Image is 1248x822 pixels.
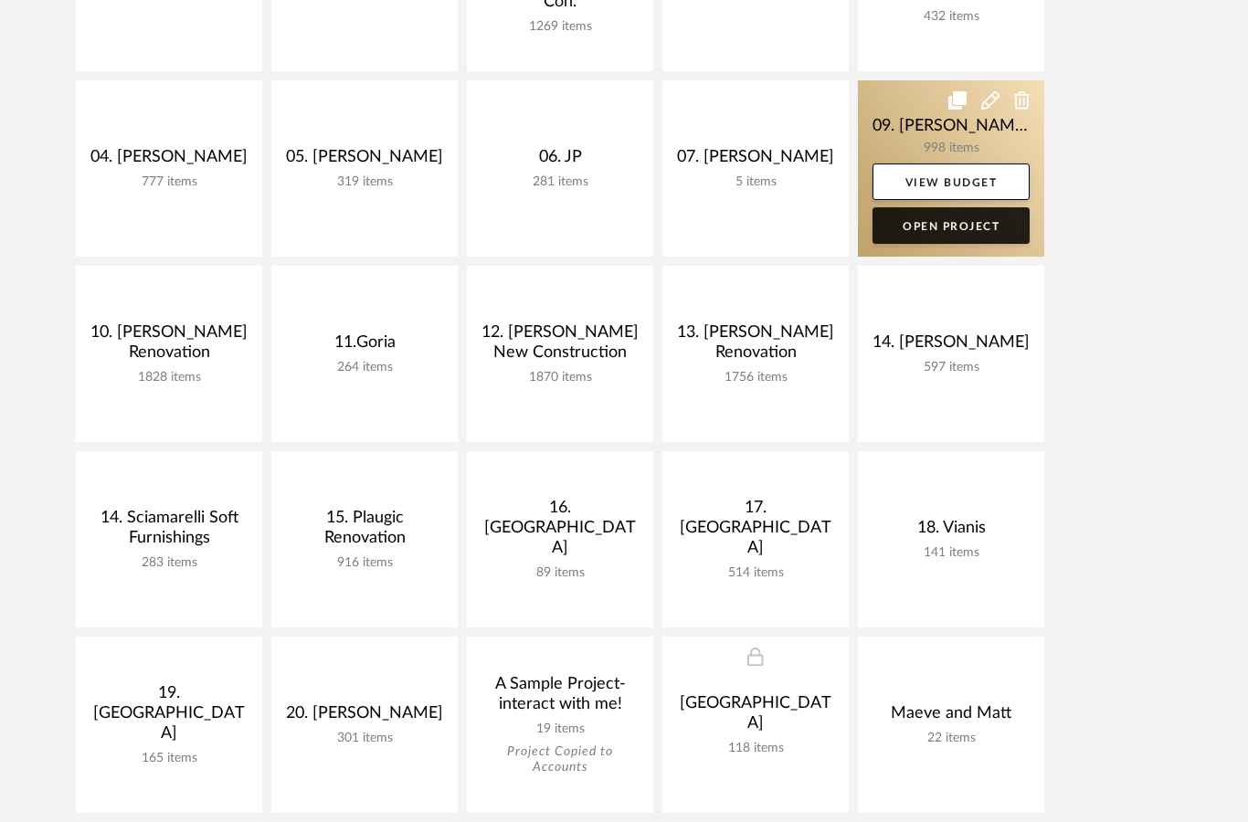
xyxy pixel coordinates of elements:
[873,9,1030,25] div: 432 items
[677,741,834,756] div: 118 items
[677,174,834,190] div: 5 items
[286,332,443,360] div: 11.Goria
[286,508,443,555] div: 15. Plaugic Renovation
[677,693,834,741] div: [GEOGRAPHIC_DATA]
[481,744,639,775] div: Project Copied to Accounts
[481,174,639,190] div: 281 items
[873,207,1030,244] a: Open Project
[481,370,639,385] div: 1870 items
[286,174,443,190] div: 319 items
[677,322,834,370] div: 13. [PERSON_NAME] Renovation
[873,518,1030,545] div: 18. Vianis
[90,683,248,751] div: 19. [GEOGRAPHIC_DATA]
[873,703,1030,731] div: Maeve and Matt
[481,322,639,370] div: 12. [PERSON_NAME] New Construction
[873,360,1030,375] div: 597 items
[286,147,443,174] div: 05. [PERSON_NAME]
[481,147,639,174] div: 06. JP
[90,508,248,555] div: 14. Sciamarelli Soft Furnishings
[873,332,1030,360] div: 14. [PERSON_NAME]
[481,722,639,737] div: 19 items
[90,147,248,174] div: 04. [PERSON_NAME]
[90,555,248,571] div: 283 items
[90,174,248,190] div: 777 items
[873,163,1030,200] a: View Budget
[677,147,834,174] div: 07. [PERSON_NAME]
[90,322,248,370] div: 10. [PERSON_NAME] Renovation
[677,498,834,565] div: 17. [GEOGRAPHIC_DATA]
[481,498,639,565] div: 16. [GEOGRAPHIC_DATA]
[286,555,443,571] div: 916 items
[677,565,834,581] div: 514 items
[481,565,639,581] div: 89 items
[873,545,1030,561] div: 141 items
[286,731,443,746] div: 301 items
[90,751,248,766] div: 165 items
[90,370,248,385] div: 1828 items
[677,370,834,385] div: 1756 items
[286,703,443,731] div: 20. [PERSON_NAME]
[286,360,443,375] div: 264 items
[873,731,1030,746] div: 22 items
[481,19,639,35] div: 1269 items
[481,674,639,722] div: A Sample Project- interact with me!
